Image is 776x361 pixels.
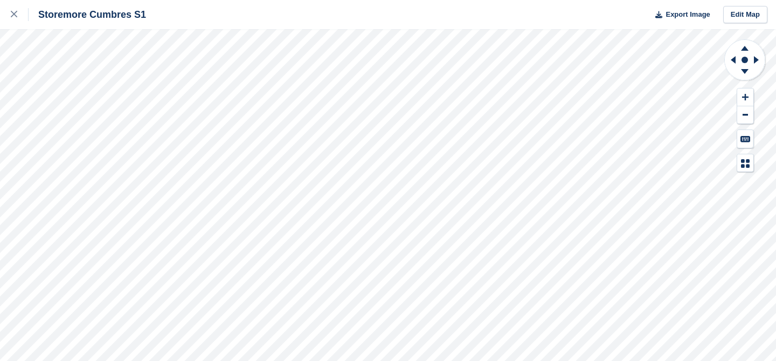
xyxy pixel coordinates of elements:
button: Zoom Out [737,106,753,124]
button: Keyboard Shortcuts [737,130,753,148]
button: Zoom In [737,88,753,106]
button: Export Image [649,6,710,24]
div: Storemore Cumbres S1 [29,8,146,21]
span: Export Image [666,9,710,20]
a: Edit Map [723,6,767,24]
button: Map Legend [737,154,753,172]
